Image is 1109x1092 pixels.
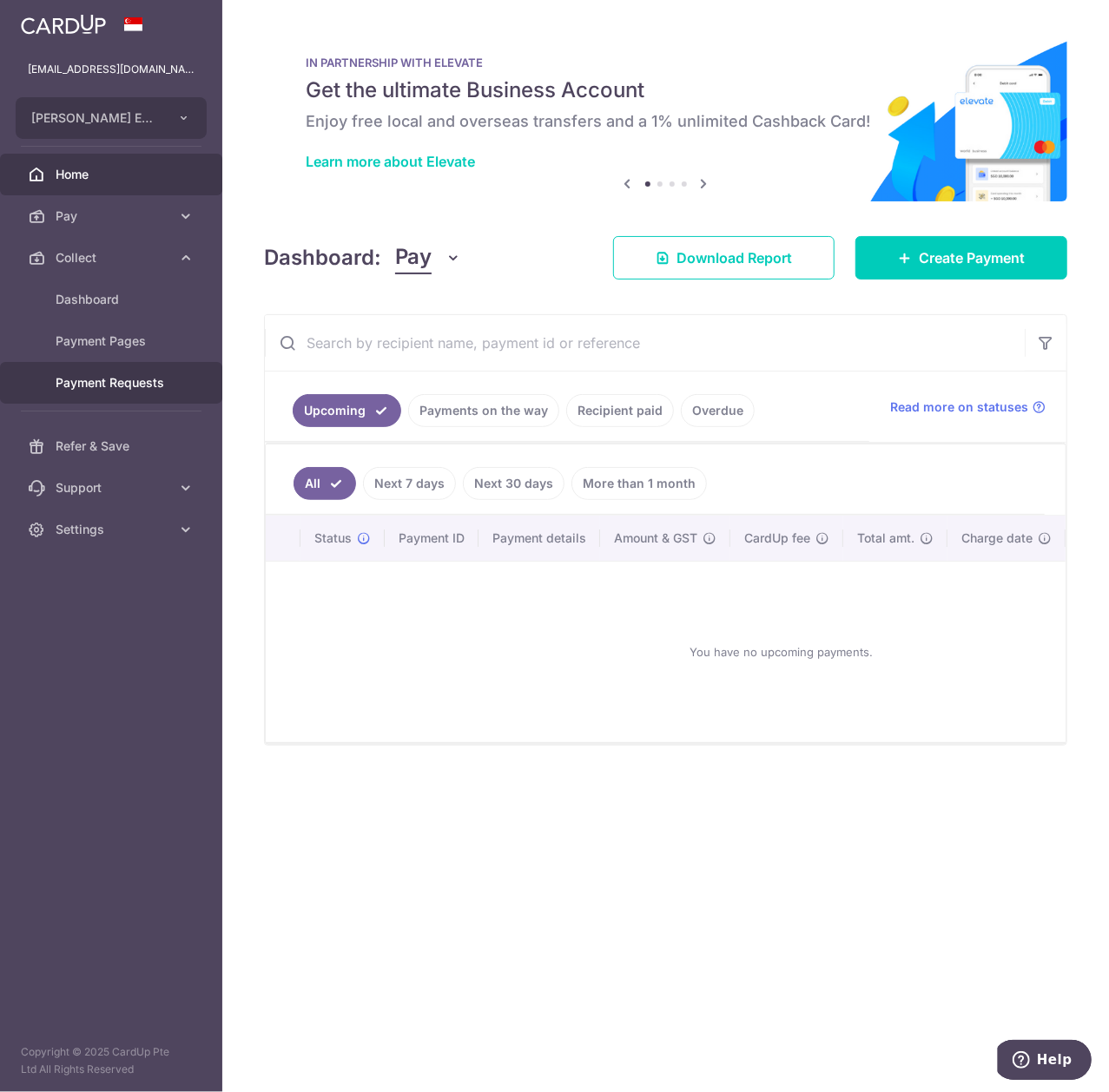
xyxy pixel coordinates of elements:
[306,153,475,170] a: Learn more about Elevate
[395,241,432,274] span: Pay
[264,242,381,273] h4: Dashboard:
[293,394,401,427] a: Upcoming
[314,530,352,547] span: Status
[264,28,1067,201] img: Renovation banner
[306,111,1026,132] h6: Enjoy free local and overseas transfers and a 1% unlimited Cashback Card!
[56,374,170,391] span: Payment Requests
[408,394,559,427] a: Payments on the way
[56,166,170,183] span: Home
[28,61,195,78] p: [EMAIL_ADDRESS][DOMAIN_NAME]
[571,467,707,500] a: More than 1 month
[614,530,697,547] span: Amount & GST
[56,479,170,497] span: Support
[479,516,600,561] th: Payment details
[998,1040,1092,1083] iframe: Opens a widget where you can find more information
[744,530,810,547] span: CardUp fee
[56,521,170,538] span: Settings
[566,394,674,427] a: Recipient paid
[39,12,75,28] span: Help
[265,315,1025,371] input: Search by recipient name, payment id or reference
[857,530,914,547] span: Total amt.
[294,467,356,500] a: All
[890,398,1028,416] span: Read more on statuses
[306,76,1026,104] h5: Get the ultimate Business Account
[855,236,1067,280] a: Create Payment
[56,437,170,455] span: Refer & Save
[681,394,755,427] a: Overdue
[56,291,170,308] span: Dashboard
[56,332,170,350] span: Payment Pages
[16,97,207,139] button: [PERSON_NAME] EYE CARE PTE. LTD.
[31,109,160,127] span: [PERSON_NAME] EYE CARE PTE. LTD.
[363,467,456,500] a: Next 7 days
[395,241,462,274] button: Pay
[56,207,170,225] span: Pay
[463,467,564,500] a: Next 30 days
[306,56,1026,69] p: IN PARTNERSHIP WITH ELEVATE
[613,236,835,280] a: Download Report
[677,247,792,268] span: Download Report
[385,516,479,561] th: Payment ID
[21,14,106,35] img: CardUp
[961,530,1033,547] span: Charge date
[56,249,170,266] span: Collect
[890,398,1046,416] a: Read more on statuses
[919,247,1025,268] span: Create Payment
